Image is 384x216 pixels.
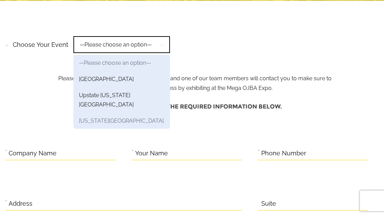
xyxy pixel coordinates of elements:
[9,148,57,159] label: Company Name
[73,71,170,87] a: [GEOGRAPHIC_DATA]
[73,87,170,113] a: Upstate [US_STATE][GEOGRAPHIC_DATA]
[135,148,168,159] label: Your Name
[261,198,276,209] label: Suite
[73,36,170,53] span: —Please choose an option—
[73,55,170,71] a: —Please choose an option—
[9,198,32,209] label: Address
[261,148,306,159] label: Phone Number
[9,35,68,50] label: Choose your event
[53,39,337,93] p: Please fill and submit the information below and one of our team members will contact you to make...
[73,113,170,129] a: [US_STATE][GEOGRAPHIC_DATA]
